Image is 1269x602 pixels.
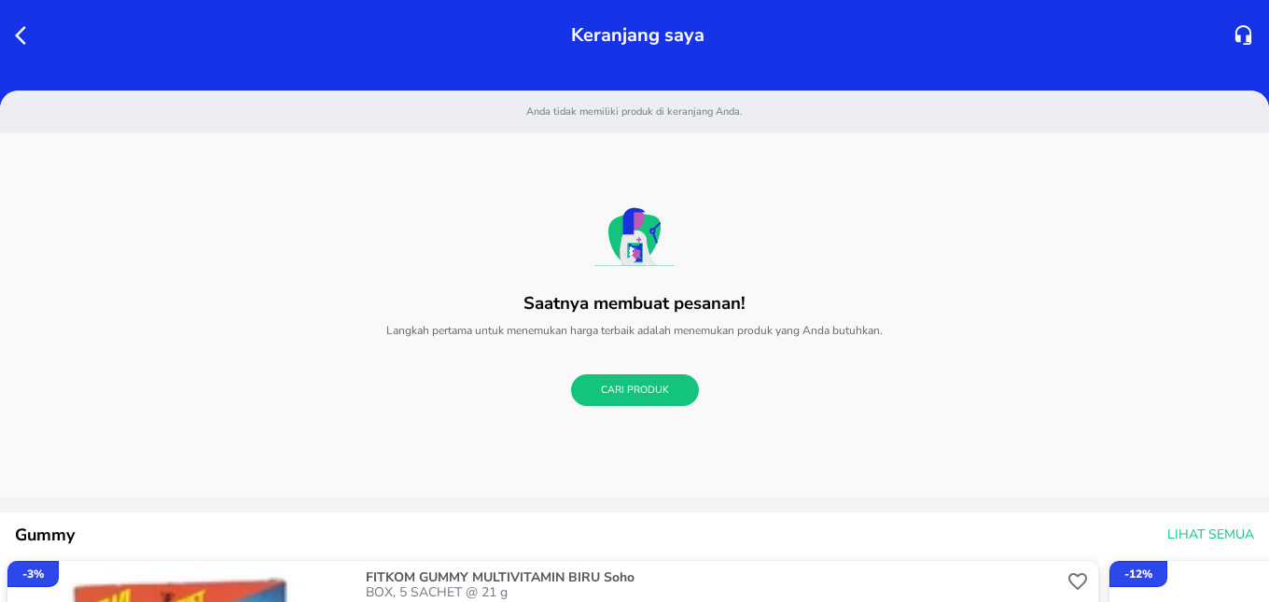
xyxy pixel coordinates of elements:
p: Keranjang saya [571,19,704,51]
p: - 3 % [22,566,44,582]
button: Lihat Semua [1160,518,1258,553]
button: Cari Produk [571,374,699,407]
p: - 12 % [1124,566,1152,582]
p: BOX, 5 SACHET @ 21 g [366,585,1063,600]
p: Langkah pertama untuk menemukan harga terbaik adalah menemukan produk yang Anda butuhkan. [119,315,1150,346]
img: female_pharmacist_welcome [594,207,675,266]
p: Saatnya membuat pesanan! [523,293,746,314]
p: FITKOM GUMMY MULTIVITAMIN BIRU Soho [366,570,1059,585]
span: Cari Produk [601,382,669,399]
span: Lihat Semua [1167,524,1254,547]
